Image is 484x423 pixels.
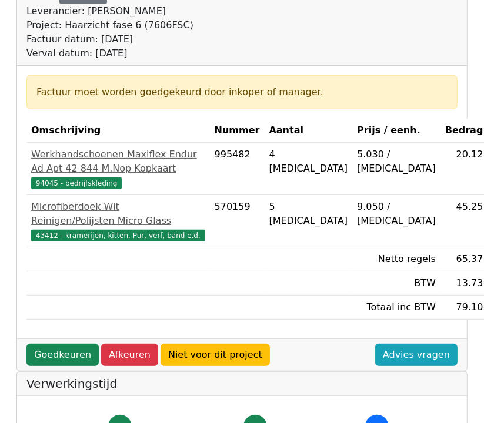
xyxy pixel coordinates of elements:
td: 570159 [210,195,265,247]
div: Leverancier: [PERSON_NAME] [26,4,193,18]
a: Goedkeuren [26,344,99,366]
div: 5.030 / [MEDICAL_DATA] [357,147,436,176]
th: Prijs / eenh. [352,119,440,143]
span: 43412 - kramerijen, kitten, Pur, verf, band e.d. [31,230,205,241]
a: Microfiberdoek Wit Reinigen/Polijsten Micro Glass43412 - kramerijen, kitten, Pur, verf, band e.d. [31,200,205,242]
a: Niet voor dit project [161,344,270,366]
th: Aantal [265,119,353,143]
span: 94045 - bedrijfskleding [31,177,122,189]
th: Nummer [210,119,265,143]
div: 9.050 / [MEDICAL_DATA] [357,200,436,228]
div: Factuur moet worden goedgekeurd door inkoper of manager. [36,85,448,99]
td: 995482 [210,143,265,195]
td: Totaal inc BTW [352,296,440,320]
a: Werkhandschoenen Maxiflex Endur Ad Apt 42 844 M.Nop Kopkaart94045 - bedrijfskleding [31,147,205,190]
a: Advies vragen [375,344,458,366]
td: Netto regels [352,247,440,271]
th: Omschrijving [26,119,210,143]
a: Afkeuren [101,344,158,366]
div: Factuur datum: [DATE] [26,32,193,46]
div: Project: Haarzicht fase 6 (7606FSC) [26,18,193,32]
td: BTW [352,271,440,296]
div: 5 [MEDICAL_DATA] [269,200,348,228]
div: Verval datum: [DATE] [26,46,193,61]
h5: Verwerkingstijd [26,377,458,391]
div: Microfiberdoek Wit Reinigen/Polijsten Micro Glass [31,200,205,228]
div: Werkhandschoenen Maxiflex Endur Ad Apt 42 844 M.Nop Kopkaart [31,147,205,176]
div: 4 [MEDICAL_DATA] [269,147,348,176]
